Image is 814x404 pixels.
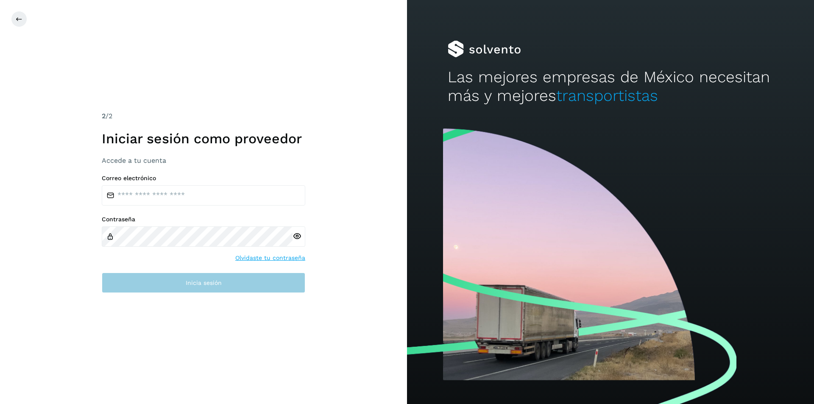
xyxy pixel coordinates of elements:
[235,254,305,262] a: Olvidaste tu contraseña
[186,280,222,286] span: Inicia sesión
[102,175,305,182] label: Correo electrónico
[448,68,773,106] h2: Las mejores empresas de México necesitan más y mejores
[102,216,305,223] label: Contraseña
[102,273,305,293] button: Inicia sesión
[102,131,305,147] h1: Iniciar sesión como proveedor
[102,156,305,164] h3: Accede a tu cuenta
[102,112,106,120] span: 2
[102,111,305,121] div: /2
[556,86,658,105] span: transportistas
